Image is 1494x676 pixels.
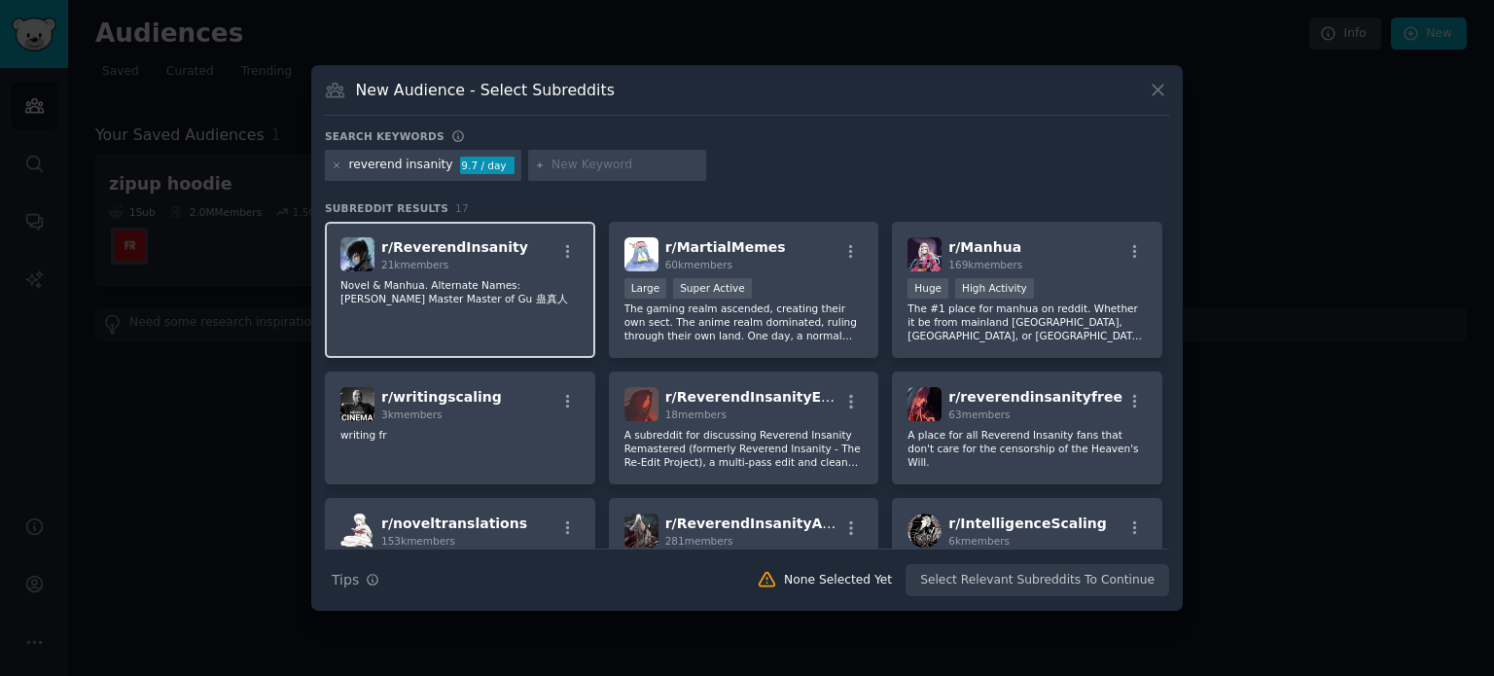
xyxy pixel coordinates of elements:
[784,572,892,589] div: None Selected Yet
[624,237,658,271] img: MartialMemes
[381,389,502,405] span: r/ writingscaling
[907,428,1147,469] p: A place for all Reverend Insanity fans that don't care for the censorship of the Heaven's Will.
[948,259,1022,270] span: 169k members
[455,202,469,214] span: 17
[624,278,667,299] div: Large
[340,237,374,271] img: ReverendInsanity
[340,514,374,548] img: noveltranslations
[907,278,948,299] div: Huge
[340,428,580,442] p: writing fr
[907,237,942,271] img: Manhua
[624,302,864,342] p: The gaming realm ascended, creating their own sect. The anime realm dominated, ruling through the...
[381,516,527,531] span: r/ noveltranslations
[665,389,842,405] span: r/ ReverendInsanityEdit
[673,278,752,299] div: Super Active
[955,278,1034,299] div: High Activity
[665,516,856,531] span: r/ ReverendInsanityAudio
[665,259,732,270] span: 60k members
[665,535,733,547] span: 281 members
[381,535,455,547] span: 153k members
[665,409,727,420] span: 18 members
[460,157,515,174] div: 9.7 / day
[624,428,864,469] p: A subreddit for discussing Reverend Insanity Remastered (formerly Reverend Insanity - The Re-Edit...
[332,570,359,590] span: Tips
[948,239,1021,255] span: r/ Manhua
[381,259,448,270] span: 21k members
[325,201,448,215] span: Subreddit Results
[624,387,658,421] img: ReverendInsanityEdit
[948,409,1010,420] span: 63 members
[325,563,386,597] button: Tips
[907,302,1147,342] p: The #1 place for manhua on reddit. Whether it be from mainland [GEOGRAPHIC_DATA], [GEOGRAPHIC_DAT...
[948,516,1106,531] span: r/ IntelligenceScaling
[356,80,615,100] h3: New Audience - Select Subreddits
[907,387,942,421] img: reverendinsanityfree
[340,278,580,305] p: Novel & Manhua. Alternate Names: [PERSON_NAME] Master Master of Gu 蛊真人
[948,389,1122,405] span: r/ reverendinsanityfree
[948,535,1010,547] span: 6k members
[340,387,374,421] img: writingscaling
[551,157,699,174] input: New Keyword
[381,239,528,255] span: r/ ReverendInsanity
[325,129,445,143] h3: Search keywords
[381,409,443,420] span: 3k members
[624,514,658,548] img: ReverendInsanityAudio
[665,239,786,255] span: r/ MartialMemes
[349,157,453,174] div: reverend insanity
[907,514,942,548] img: IntelligenceScaling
